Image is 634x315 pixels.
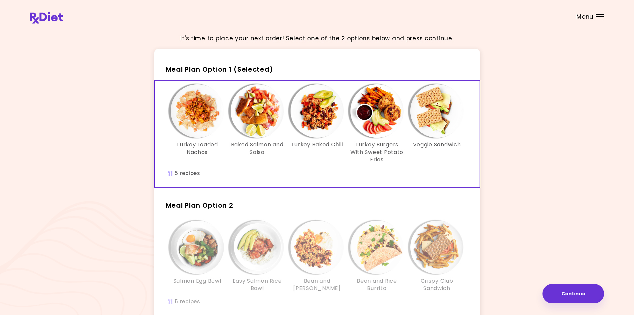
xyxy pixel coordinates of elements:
[410,277,464,292] h3: Crispy Club Sandwich
[291,277,344,292] h3: Bean and [PERSON_NAME]
[350,277,404,292] h3: Bean and Rice Burrito
[180,34,453,43] p: It's time to place your next order! Select one of the 2 options below and press continue.
[167,84,227,163] div: Info - Turkey Loaded Nachos - Meal Plan Option 1 (Selected)
[576,14,593,20] span: Menu
[231,277,284,292] h3: Easy Salmon Rice Bowl
[347,84,407,163] div: Info - Turkey Burgers With Sweet Potato Fries - Meal Plan Option 1 (Selected)
[167,221,227,292] div: Info - Salmon Egg Bowl - Meal Plan Option 2
[171,141,224,156] h3: Turkey Loaded Nachos
[166,201,233,210] span: Meal Plan Option 2
[227,221,287,292] div: Info - Easy Salmon Rice Bowl - Meal Plan Option 2
[287,84,347,163] div: Info - Turkey Baked Chili - Meal Plan Option 1 (Selected)
[30,12,63,24] img: RxDiet
[227,84,287,163] div: Info - Baked Salmon and Salsa - Meal Plan Option 1 (Selected)
[407,84,467,163] div: Info - Veggie Sandwich - Meal Plan Option 1 (Selected)
[287,221,347,292] div: Info - Bean and Tomato Quinoa - Meal Plan Option 2
[166,65,273,74] span: Meal Plan Option 1 (Selected)
[347,221,407,292] div: Info - Bean and Rice Burrito - Meal Plan Option 2
[542,284,604,303] button: Continue
[413,141,461,148] h3: Veggie Sandwich
[291,141,343,148] h3: Turkey Baked Chili
[231,141,284,156] h3: Baked Salmon and Salsa
[407,221,467,292] div: Info - Crispy Club Sandwich - Meal Plan Option 2
[173,277,221,285] h3: Salmon Egg Bowl
[350,141,404,163] h3: Turkey Burgers With Sweet Potato Fries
